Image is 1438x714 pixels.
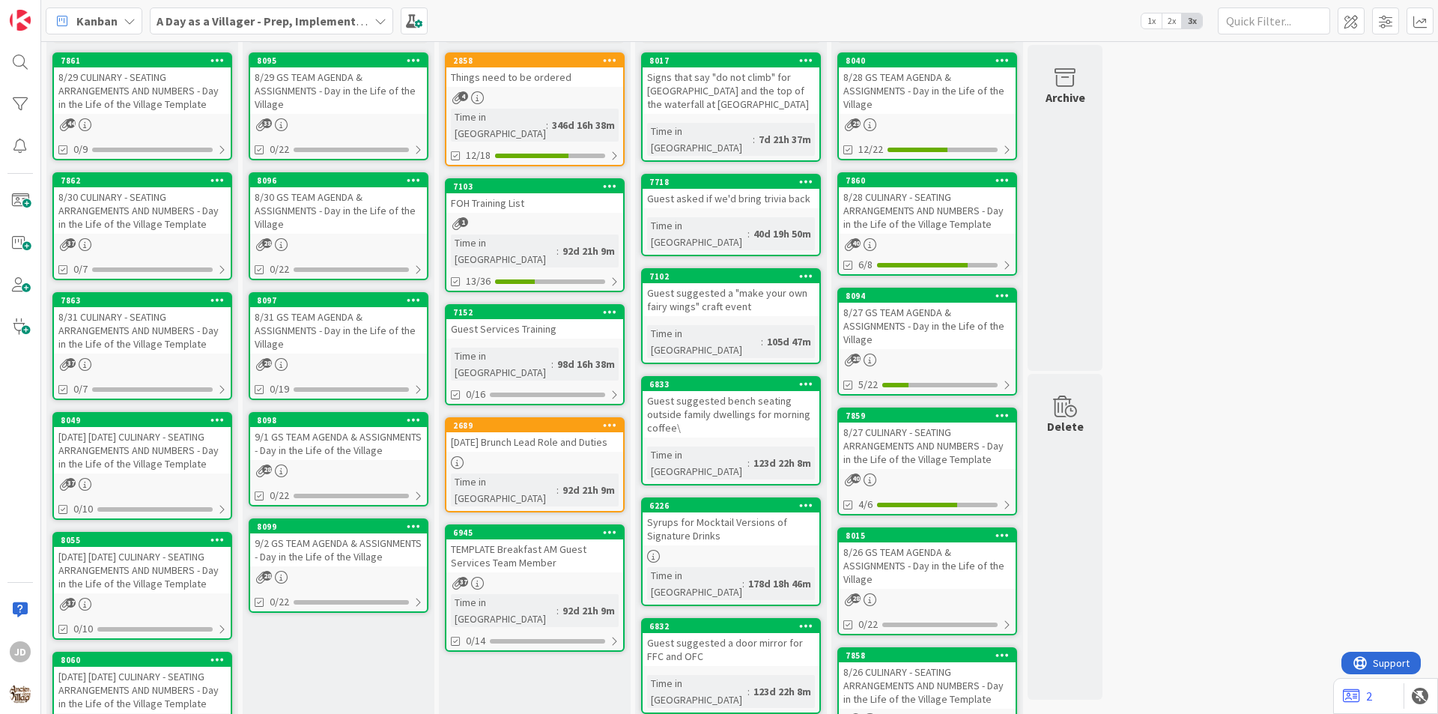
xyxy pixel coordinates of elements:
div: [DATE] Brunch Lead Role and Duties [446,432,623,452]
div: 80968/30 GS TEAM AGENDA & ASSIGNMENTS - Day in the Life of the Village [250,174,427,234]
a: 80989/1 GS TEAM AGENDA & ASSIGNMENTS - Day in the Life of the Village0/22 [249,412,428,506]
span: : [753,131,755,148]
div: Guest asked if we'd bring trivia back [643,189,819,208]
div: 7102 [649,271,819,282]
div: Guest suggested a "make your own fairy wings" craft event [643,283,819,316]
span: 28 [262,238,272,248]
span: 5/22 [858,377,878,393]
span: 0/22 [858,617,878,632]
div: 8/26 GS TEAM AGENDA & ASSIGNMENTS - Day in the Life of the Village [839,542,1016,589]
div: Time in [GEOGRAPHIC_DATA] [647,217,747,250]
span: 4/6 [858,497,873,512]
div: 78598/27 CULINARY - SEATING ARRANGEMENTS AND NUMBERS - Day in the Life of the Village Template [839,409,1016,469]
div: 8098 [257,415,427,426]
div: 6945 [446,526,623,539]
a: 80948/27 GS TEAM AGENDA & ASSIGNMENTS - Day in the Life of the Village5/22 [837,288,1017,396]
div: 8049 [54,414,231,427]
a: 80408/28 GS TEAM AGENDA & ASSIGNMENTS - Day in the Life of the Village12/22 [837,52,1017,160]
div: 8060 [54,653,231,667]
div: Syrups for Mocktail Versions of Signature Drinks [643,512,819,545]
img: avatar [10,683,31,704]
div: FOH Training List [446,193,623,213]
a: 80958/29 GS TEAM AGENDA & ASSIGNMENTS - Day in the Life of the Village0/22 [249,52,428,160]
div: Time in [GEOGRAPHIC_DATA] [451,474,556,506]
span: 37 [66,358,76,368]
span: 0/22 [270,261,289,277]
div: 7861 [54,54,231,67]
div: 8/26 CULINARY - SEATING ARRANGEMENTS AND NUMBERS - Day in the Life of the Village Template [839,662,1016,709]
div: 8094 [839,289,1016,303]
span: 0/14 [466,633,485,649]
span: Kanban [76,12,118,30]
div: 8098 [250,414,427,427]
div: 9/2 GS TEAM AGENDA & ASSIGNMENTS - Day in the Life of the Village [250,533,427,566]
div: 2689 [453,420,623,431]
span: 28 [262,571,272,581]
span: 37 [66,598,76,608]
div: 8095 [257,55,427,66]
div: 7861 [61,55,231,66]
span: : [761,333,763,350]
a: 80978/31 GS TEAM AGENDA & ASSIGNMENTS - Day in the Life of the Village0/19 [249,292,428,400]
span: 1 [458,217,468,227]
b: A Day as a Villager - Prep, Implement and Execute [157,13,424,28]
div: 80978/31 GS TEAM AGENDA & ASSIGNMENTS - Day in the Life of the Village [250,294,427,354]
div: 7862 [54,174,231,187]
div: 7102Guest suggested a "make your own fairy wings" craft event [643,270,819,316]
div: 346d 16h 38m [548,117,619,133]
span: : [556,243,559,259]
div: 8015 [846,530,1016,541]
div: 2858Things need to be ordered [446,54,623,87]
div: 7103FOH Training List [446,180,623,213]
div: 123d 22h 8m [750,683,815,700]
div: 8017 [643,54,819,67]
span: Support [31,2,68,20]
span: : [546,117,548,133]
div: 8049[DATE] [DATE] CULINARY - SEATING ARRANGEMENTS AND NUMBERS - Day in the Life of the Village Te... [54,414,231,474]
div: [DATE] [DATE] CULINARY - SEATING ARRANGEMENTS AND NUMBERS - Day in the Life of the Village Template [54,667,231,713]
div: 123d 22h 8m [750,455,815,471]
div: 7859 [846,411,1016,421]
div: 80989/1 GS TEAM AGENDA & ASSIGNMENTS - Day in the Life of the Village [250,414,427,460]
span: 37 [458,577,468,587]
div: 8/27 GS TEAM AGENDA & ASSIGNMENTS - Day in the Life of the Village [839,303,1016,349]
div: 8097 [250,294,427,307]
div: 7152Guest Services Training [446,306,623,339]
div: JD [10,641,31,662]
div: Time in [GEOGRAPHIC_DATA] [647,123,753,156]
div: 8060[DATE] [DATE] CULINARY - SEATING ARRANGEMENTS AND NUMBERS - Day in the Life of the Village Te... [54,653,231,713]
span: 28 [262,465,272,474]
div: Time in [GEOGRAPHIC_DATA] [451,109,546,142]
div: Delete [1047,417,1084,435]
span: 2x [1162,13,1182,28]
div: 8/31 GS TEAM AGENDA & ASSIGNMENTS - Day in the Life of the Village [250,307,427,354]
div: TEMPLATE Breakfast AM Guest Services Team Member [446,539,623,572]
span: : [556,482,559,498]
div: 8049 [61,415,231,426]
div: 6226Syrups for Mocktail Versions of Signature Drinks [643,499,819,545]
div: 78628/30 CULINARY - SEATING ARRANGEMENTS AND NUMBERS - Day in the Life of the Village Template [54,174,231,234]
a: 80158/26 GS TEAM AGENDA & ASSIGNMENTS - Day in the Life of the Village0/22 [837,527,1017,635]
a: 6945TEMPLATE Breakfast AM Guest Services Team MemberTime in [GEOGRAPHIC_DATA]:92d 21h 9m0/14 [445,524,625,652]
span: : [747,226,750,242]
a: 2689[DATE] Brunch Lead Role and DutiesTime in [GEOGRAPHIC_DATA]:92d 21h 9m [445,417,625,512]
input: Quick Filter... [1218,7,1330,34]
div: 7718 [649,177,819,187]
div: 8096 [257,175,427,186]
a: 78598/27 CULINARY - SEATING ARRANGEMENTS AND NUMBERS - Day in the Life of the Village Template4/6 [837,408,1017,515]
span: 3x [1182,13,1202,28]
span: 28 [262,358,272,368]
span: 0/16 [466,387,485,402]
span: 40 [851,474,861,483]
span: : [742,575,744,592]
a: 2858Things need to be orderedTime in [GEOGRAPHIC_DATA]:346d 16h 38m12/18 [445,52,625,166]
a: 80999/2 GS TEAM AGENDA & ASSIGNMENTS - Day in the Life of the Village0/22 [249,518,428,613]
a: 80968/30 GS TEAM AGENDA & ASSIGNMENTS - Day in the Life of the Village0/22 [249,172,428,280]
div: 7718Guest asked if we'd bring trivia back [643,175,819,208]
div: Guest suggested a door mirror for FFC and OFC [643,633,819,666]
div: 7718 [643,175,819,189]
div: 8094 [846,291,1016,301]
div: 7860 [839,174,1016,187]
div: 8055 [61,535,231,545]
div: 7860 [846,175,1016,186]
